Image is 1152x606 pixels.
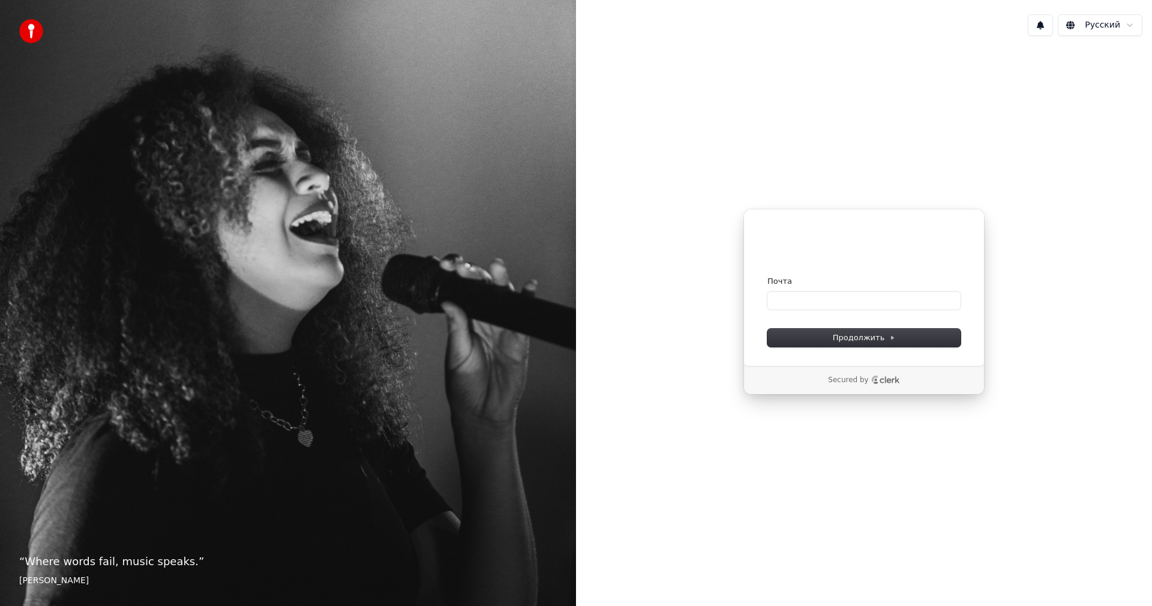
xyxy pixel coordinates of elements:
[833,332,896,343] span: Продолжить
[19,575,557,587] footer: [PERSON_NAME]
[828,376,868,385] p: Secured by
[871,376,900,384] a: Clerk logo
[19,553,557,570] p: “ Where words fail, music speaks. ”
[767,276,792,287] label: Почта
[19,19,43,43] img: youka
[767,329,961,347] button: Продолжить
